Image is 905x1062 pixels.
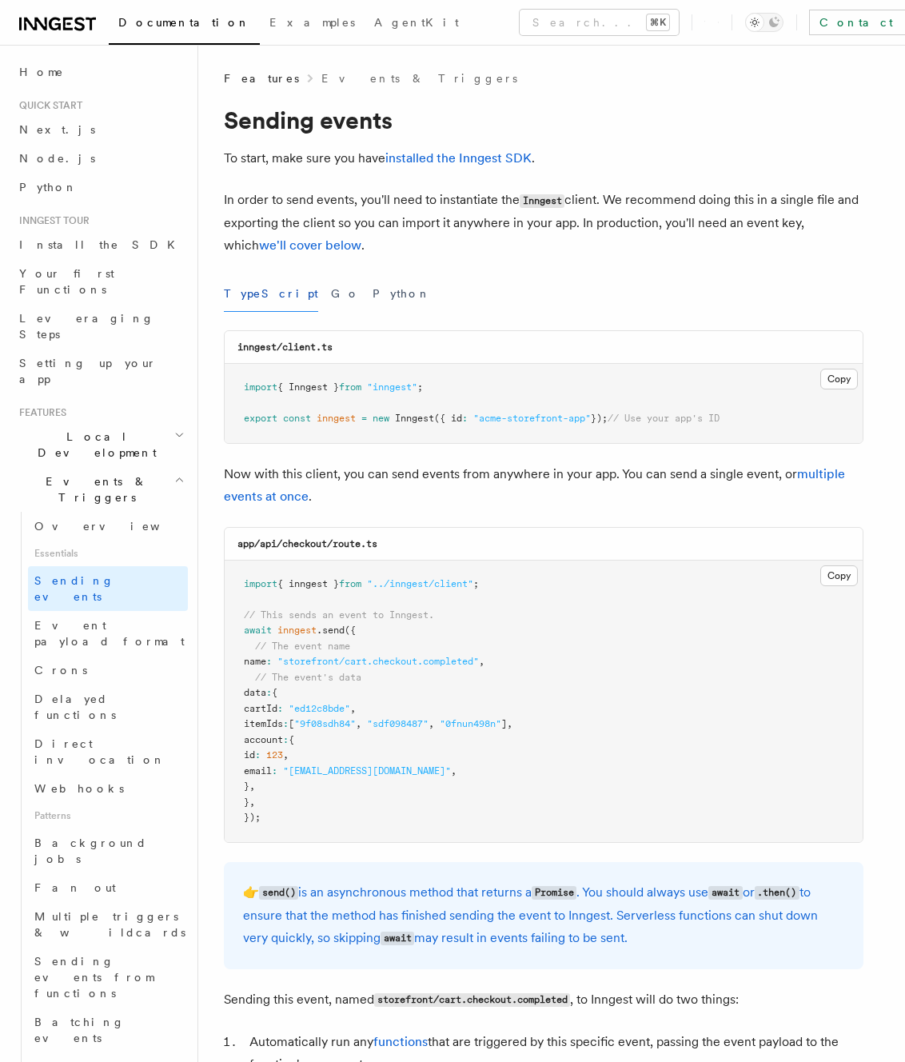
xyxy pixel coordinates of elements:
span: email [244,765,272,777]
span: Node.js [19,152,95,165]
code: app/api/checkout/route.ts [237,538,377,549]
span: "acme-storefront-app" [473,413,591,424]
button: Events & Triggers [13,467,188,512]
a: Batching events [28,1008,188,1052]
a: Sending events [28,566,188,611]
code: send() [259,886,298,900]
span: Local Development [13,429,174,461]
span: new [373,413,389,424]
span: // Use your app's ID [608,413,720,424]
span: from [339,381,361,393]
span: , [451,765,456,777]
span: const [283,413,311,424]
p: 👉 is an asynchronous method that returns a . You should always use or to ensure that the method h... [243,881,844,950]
code: Promise [532,886,576,900]
span: account [244,734,283,745]
span: cartId [244,703,277,714]
span: Sending events [34,574,114,603]
p: To start, make sure you have . [224,147,863,170]
span: inngest [277,625,317,636]
button: Copy [820,565,858,586]
span: Direct invocation [34,737,165,766]
a: Your first Functions [13,259,188,304]
span: Features [224,70,299,86]
a: Direct invocation [28,729,188,774]
span: Leveraging Steps [19,312,154,341]
button: Local Development [13,422,188,467]
span: id [244,749,255,761]
span: Quick start [13,99,82,112]
span: Patterns [28,803,188,828]
span: inngest [317,413,356,424]
span: Essentials [28,541,188,566]
span: : [266,687,272,698]
button: Search...⌘K [520,10,679,35]
a: Node.js [13,144,188,173]
span: Next.js [19,123,95,136]
a: Next.js [13,115,188,144]
span: }); [591,413,608,424]
p: Now with this client, you can send events from anywhere in your app. You can send a single event,... [224,463,863,508]
a: Delayed functions [28,685,188,729]
a: Events & Triggers [321,70,517,86]
span: { Inngest } [277,381,339,393]
a: functions [373,1034,428,1049]
a: Home [13,58,188,86]
span: } [244,781,249,792]
span: // The event name [255,641,350,652]
span: { [272,687,277,698]
span: // This sends an event to Inngest. [244,609,434,621]
span: , [249,796,255,808]
span: itemIds [244,718,283,729]
span: "../inngest/client" [367,578,473,589]
p: Sending this event, named , to Inngest will do two things: [224,988,863,1012]
span: , [479,656,484,667]
span: { inngest } [277,578,339,589]
a: Fan out [28,873,188,902]
span: ; [473,578,479,589]
span: : [255,749,261,761]
a: we'll cover below [259,238,361,253]
span: "inngest" [367,381,417,393]
span: Overview [34,520,199,533]
span: "storefront/cart.checkout.completed" [277,656,479,667]
a: Install the SDK [13,230,188,259]
code: await [708,886,742,900]
span: Documentation [118,16,250,29]
a: Overview [28,512,188,541]
span: Webhooks [34,782,124,795]
code: inngest/client.ts [237,341,333,353]
span: Home [19,64,64,80]
span: , [507,718,512,729]
span: , [283,749,289,761]
span: Setting up your app [19,357,157,385]
span: "0fnun498n" [440,718,501,729]
kbd: ⌘K [647,14,669,30]
code: Inngest [520,194,564,208]
p: In order to send events, you'll need to instantiate the client. We recommend doing this in a sing... [224,189,863,257]
span: = [361,413,367,424]
span: from [339,578,361,589]
span: .send [317,625,345,636]
span: await [244,625,272,636]
span: 123 [266,749,283,761]
span: Examples [269,16,355,29]
span: Delayed functions [34,693,116,721]
span: Events & Triggers [13,473,174,505]
h1: Sending events [224,106,863,134]
button: TypeScript [224,276,318,312]
a: Multiple triggers & wildcards [28,902,188,947]
span: import [244,381,277,393]
span: [ [289,718,294,729]
span: , [249,781,255,792]
button: Go [331,276,360,312]
span: : [283,734,289,745]
a: multiple events at once [224,466,845,504]
span: ({ [345,625,356,636]
button: Copy [820,369,858,389]
span: Inngest tour [13,214,90,227]
span: { [289,734,294,745]
span: Your first Functions [19,267,114,296]
span: , [429,718,434,729]
span: Features [13,406,66,419]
